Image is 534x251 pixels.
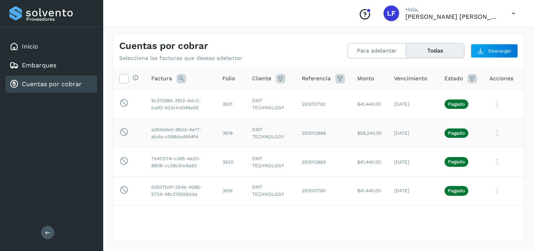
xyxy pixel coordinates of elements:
[5,57,97,74] div: Embarques
[252,74,271,83] span: Cliente
[296,119,351,148] td: 250012868
[405,6,499,13] p: Hola,
[388,119,438,148] td: [DATE]
[216,148,246,177] td: 3620
[216,205,246,234] td: 3617
[145,205,216,234] td: 0c830d18-d9d8-4448-97ac-86b05eb8b85c
[471,44,518,58] button: Descargar
[448,130,465,136] p: Pagado
[351,119,388,148] td: $58,240.00
[216,119,246,148] td: 3618
[405,13,499,20] p: Luis Felipe Salamanca Lopez
[145,176,216,205] td: 63937b47-354b-4286-9724-48c215629dda
[119,55,242,61] p: Selecciona las facturas que deseas adelantar
[296,90,351,119] td: 250013762
[22,43,38,50] a: Inicio
[448,101,465,107] p: Pagado
[448,188,465,193] p: Pagado
[444,74,463,83] span: Estado
[488,47,511,54] span: Descargar
[246,119,296,148] td: DMT TECHNOLOGY
[394,74,427,83] span: Vencimiento
[22,80,82,88] a: Cuentas por cobrar
[296,176,351,205] td: 250013760
[448,159,465,164] p: Pagado
[246,176,296,205] td: DMT TECHNOLOGY
[388,205,438,234] td: [DATE]
[351,148,388,177] td: $41,440.00
[5,76,97,93] div: Cuentas por cobrar
[216,90,246,119] td: 3631
[357,74,374,83] span: Monto
[296,148,351,177] td: 250012869
[388,148,438,177] td: [DATE]
[5,38,97,55] div: Inicio
[406,43,464,58] button: Todas
[246,90,296,119] td: DMT TECHNOLOGY
[22,61,56,69] a: Embarques
[222,74,235,83] span: Folio
[119,40,208,52] h4: Cuentas por cobrar
[216,176,246,205] td: 3616
[151,74,172,83] span: Factura
[246,148,296,177] td: DMT TECHNOLOGY
[145,148,216,177] td: 7e4031f4-c265-4a20-8808-cc28c61e9a60
[348,43,406,58] button: Para adelantar
[145,119,216,148] td: a350e9e0-963d-4e17-abda-c598dad644f4
[388,176,438,205] td: [DATE]
[351,90,388,119] td: $41,440.00
[296,205,351,234] td: 250013761
[351,176,388,205] td: $41,440.00
[26,16,94,22] p: Proveedores
[388,90,438,119] td: [DATE]
[246,205,296,234] td: DMT TECHNOLOGY
[302,74,331,83] span: Referencia
[489,74,513,83] span: Acciones
[351,205,388,234] td: $41,440.00
[145,90,216,119] td: 9c312984-3812-4dc2-ba92-623cbd048a93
